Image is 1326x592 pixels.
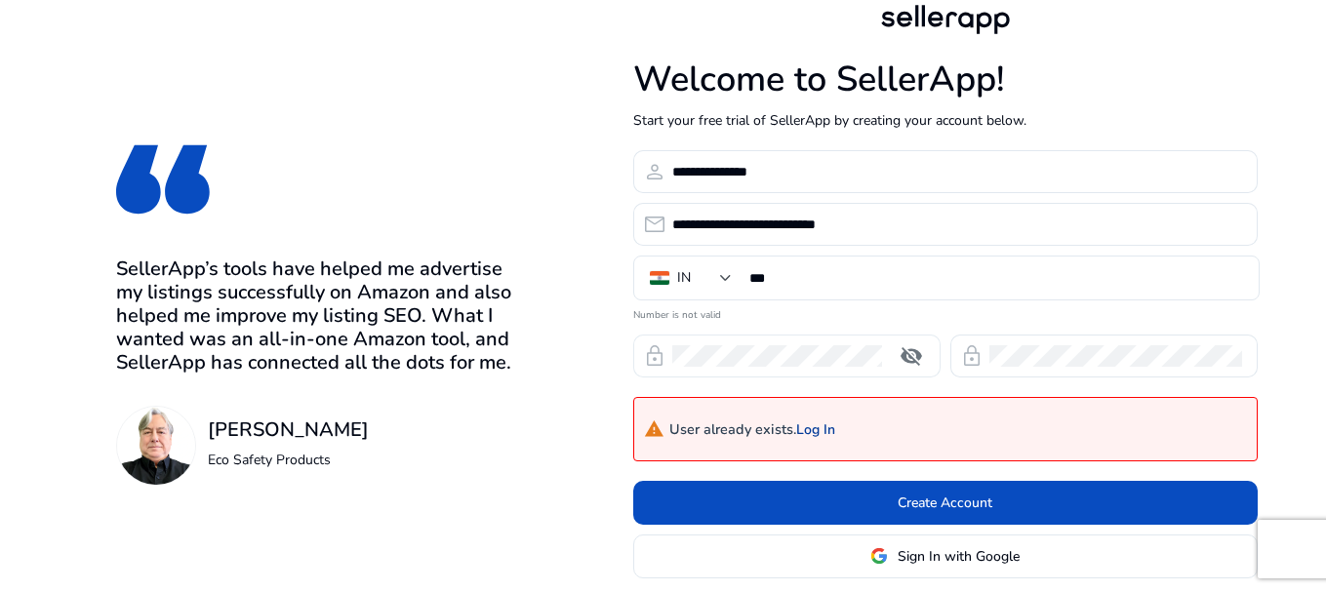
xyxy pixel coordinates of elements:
h3: [PERSON_NAME] [208,418,369,442]
span: person [643,160,666,183]
span: Sign In with Google [898,546,1020,567]
img: google-logo.svg [870,547,888,565]
button: Create Account [633,481,1258,525]
span: lock [643,344,666,368]
h4: User already exists. [644,415,835,444]
p: Eco Safety Products [208,450,369,470]
div: IN [677,267,691,289]
h3: SellerApp’s tools have helped me advertise my listings successfully on Amazon and also helped me ... [116,257,533,375]
span: lock [960,344,984,368]
mat-icon: visibility_off [888,344,935,368]
mat-icon: warning [644,419,664,440]
span: Create Account [898,493,992,513]
p: Start your free trial of SellerApp by creating your account below. [633,110,1258,131]
a: Log In [796,422,835,439]
mat-error: Number is not valid [633,302,1258,323]
button: Sign In with Google [633,534,1258,578]
span: email [643,213,666,236]
h1: Welcome to SellerApp! [633,59,1258,100]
